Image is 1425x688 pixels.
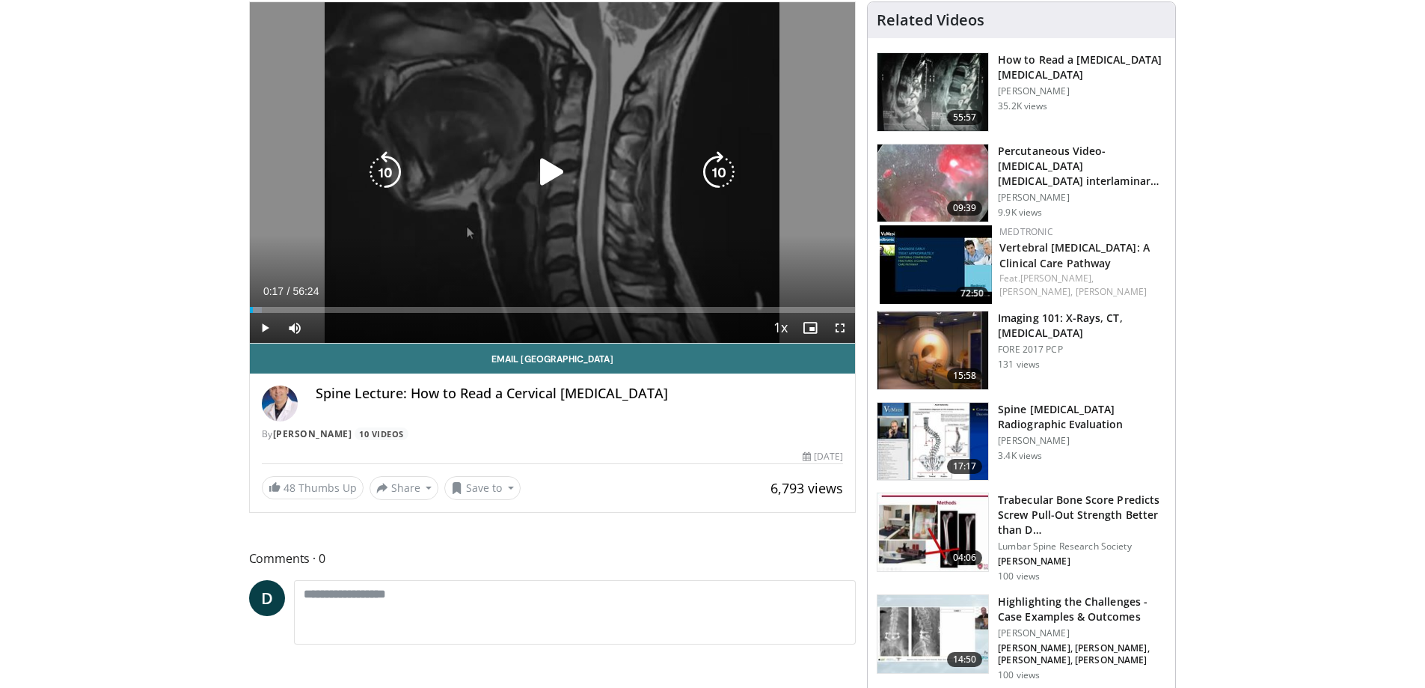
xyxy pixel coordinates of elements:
p: FORE 2017 PCP [998,344,1166,356]
a: [PERSON_NAME], [999,285,1073,298]
span: 72:50 [956,287,988,300]
span: 56:24 [292,285,319,297]
a: D [249,580,285,616]
a: 72:50 [880,225,992,304]
button: Share [370,476,439,500]
span: 04:06 [947,550,983,565]
img: c43ddaef-b177-487a-b10f-0bc16f3564fe.150x105_q85_crop-smart_upscale.jpg [880,225,992,304]
button: Fullscreen [825,313,855,343]
button: Playback Rate [765,313,795,343]
p: Lumbar Spine Research Society [998,541,1166,552]
img: Avatar [262,386,298,421]
img: 316354_0000_1.png.150x105_q85_crop-smart_upscale.jpg [877,403,988,481]
div: [DATE] [803,450,843,463]
a: [PERSON_NAME] [273,427,352,440]
h3: Highlighting the Challenges - Case Examples & Outcomes [998,594,1166,624]
h3: How to Read a [MEDICAL_DATA] [MEDICAL_DATA] [998,52,1166,82]
a: Email [GEOGRAPHIC_DATA] [250,344,856,374]
p: 3.4K views [998,450,1042,462]
div: Progress Bar [250,307,856,313]
a: Vertebral [MEDICAL_DATA]: A Clinical Care Pathway [999,240,1150,270]
a: [PERSON_NAME], [1020,272,1094,284]
a: 48 Thumbs Up [262,476,364,499]
p: 131 views [998,359,1040,371]
button: Enable picture-in-picture mode [795,313,825,343]
h3: Trabecular Bone Score Predicts Screw Pull-Out Strength Better than D… [998,493,1166,538]
a: [PERSON_NAME] [1076,285,1147,298]
h4: Spine Lecture: How to Read a Cervical [MEDICAL_DATA] [316,386,844,402]
img: b47c832f-d84e-4c5d-8811-00369440eda2.150x105_q85_crop-smart_upscale.jpg [877,53,988,131]
p: 9.9K views [998,207,1042,219]
span: 55:57 [947,110,983,125]
p: 100 views [998,570,1040,582]
a: 04:06 Trabecular Bone Score Predicts Screw Pull-Out Strength Better than D… Lumbar Spine Research... [877,493,1166,582]
h3: Percutaneous Video-[MEDICAL_DATA] [MEDICAL_DATA] interlaminar L5-S1 (PELD) [998,144,1166,189]
span: 14:50 [947,652,983,667]
span: 17:17 [947,459,983,474]
h4: Related Videos [877,11,984,29]
span: 6,793 views [770,479,843,497]
button: Save to [444,476,521,500]
p: [PERSON_NAME] [998,627,1166,639]
img: fda2088e-a06c-4106-800e-3477d38f0bbb.150x105_q85_crop-smart_upscale.jpg [877,493,988,571]
p: 35.2K views [998,100,1047,112]
img: d3c13b3e-408a-4ed5-b75d-aa4012de9a7b.150x105_q85_crop-smart_upscale.jpg [877,595,988,673]
span: 15:58 [947,368,983,383]
p: 100 views [998,669,1040,681]
span: 09:39 [947,201,983,216]
button: Play [250,313,280,343]
h3: Imaging 101: X-Rays, CT, [MEDICAL_DATA] [998,311,1166,341]
a: 10 Videos [355,427,409,440]
div: Feat. [999,272,1163,299]
video-js: Video Player [250,2,856,344]
a: Medtronic [999,225,1053,238]
p: [PERSON_NAME] [998,85,1166,97]
span: Comments 0 [249,549,856,568]
a: 55:57 How to Read a [MEDICAL_DATA] [MEDICAL_DATA] [PERSON_NAME] 35.2K views [877,52,1166,132]
button: Mute [280,313,310,343]
h3: Spine [MEDICAL_DATA] Radiographic Evaluation [998,402,1166,432]
img: 8fac1a79-a78b-4966-a978-874ddf9a9948.150x105_q85_crop-smart_upscale.jpg [877,144,988,222]
p: [PERSON_NAME], [PERSON_NAME], [PERSON_NAME], [PERSON_NAME] [998,642,1166,666]
a: 17:17 Spine [MEDICAL_DATA] Radiographic Evaluation [PERSON_NAME] 3.4K views [877,402,1166,481]
a: 09:39 Percutaneous Video-[MEDICAL_DATA] [MEDICAL_DATA] interlaminar L5-S1 (PELD) [PERSON_NAME] 9.... [877,144,1166,223]
p: [PERSON_NAME] [998,435,1166,447]
p: [PERSON_NAME] [998,192,1166,204]
p: [PERSON_NAME] [998,555,1166,567]
a: 14:50 Highlighting the Challenges - Case Examples & Outcomes [PERSON_NAME] [PERSON_NAME], [PERSON... [877,594,1166,681]
span: 48 [284,481,295,495]
span: 0:17 [263,285,284,297]
div: By [262,427,844,441]
img: dc7b3f17-a8c9-4e2c-bcd6-cbc59e3b9805.150x105_q85_crop-smart_upscale.jpg [877,311,988,389]
span: / [287,285,290,297]
a: 15:58 Imaging 101: X-Rays, CT, [MEDICAL_DATA] FORE 2017 PCP 131 views [877,311,1166,390]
